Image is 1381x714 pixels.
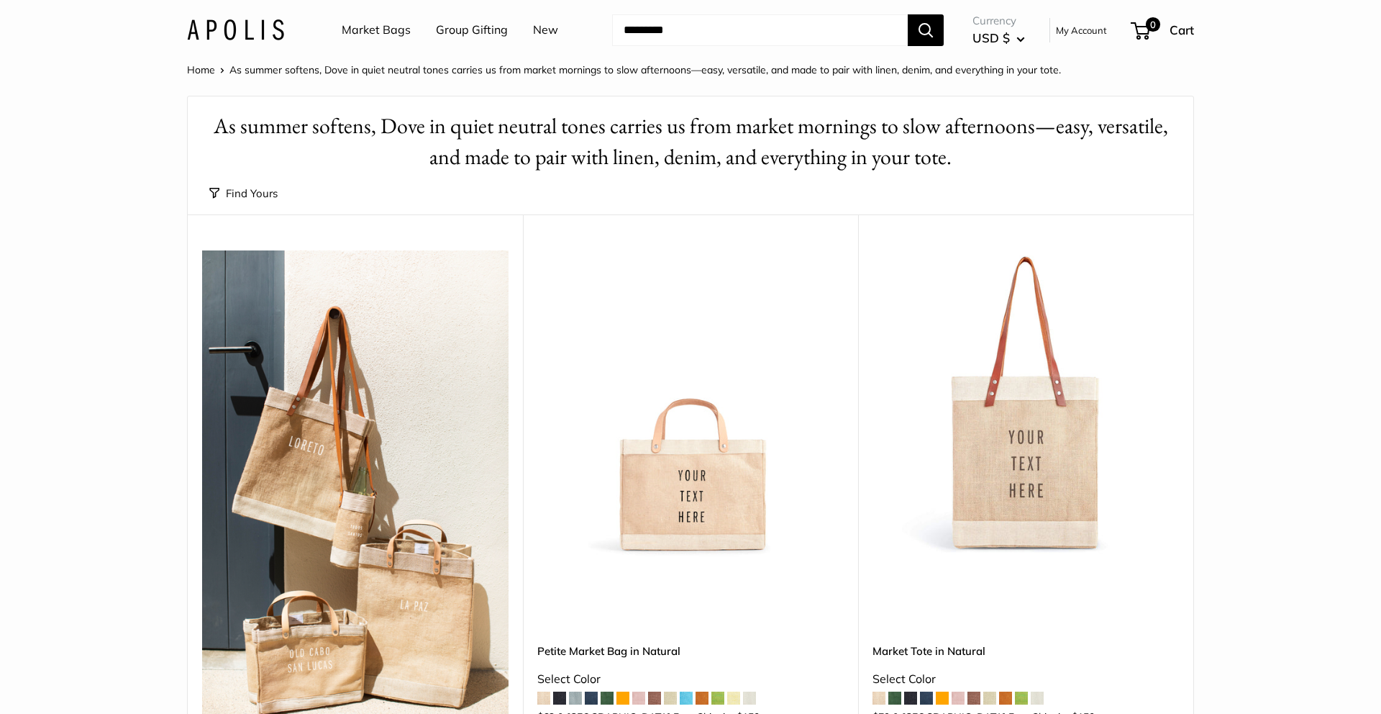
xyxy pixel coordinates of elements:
img: Apolis [187,19,284,40]
img: description_Make it yours with custom printed text. [872,250,1179,557]
span: Cart [1170,22,1194,37]
span: 0 [1146,17,1160,32]
span: Currency [972,11,1025,31]
button: Search [908,14,944,46]
a: Group Gifting [436,19,508,41]
a: description_Make it yours with custom printed text.description_The Original Market bag in its 4 n... [872,250,1179,557]
a: Market Tote in Natural [872,643,1179,659]
a: New [533,19,558,41]
a: Petite Market Bag in Natural [537,643,844,659]
h1: As summer softens, Dove in quiet neutral tones carries us from market mornings to slow afternoons... [209,111,1172,173]
span: USD $ [972,30,1010,45]
button: Find Yours [209,184,278,204]
a: My Account [1056,22,1107,39]
a: Petite Market Bag in Naturaldescription_Effortless style that elevates every moment [537,250,844,557]
div: Select Color [537,669,844,690]
img: Petite Market Bag in Natural [537,250,844,557]
a: Market Bags [342,19,411,41]
div: Select Color [872,669,1179,690]
nav: Breadcrumb [187,60,1061,79]
span: As summer softens, Dove in quiet neutral tones carries us from market mornings to slow afternoons... [229,63,1061,76]
a: Home [187,63,215,76]
a: 0 Cart [1132,19,1194,42]
input: Search... [612,14,908,46]
button: USD $ [972,27,1025,50]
